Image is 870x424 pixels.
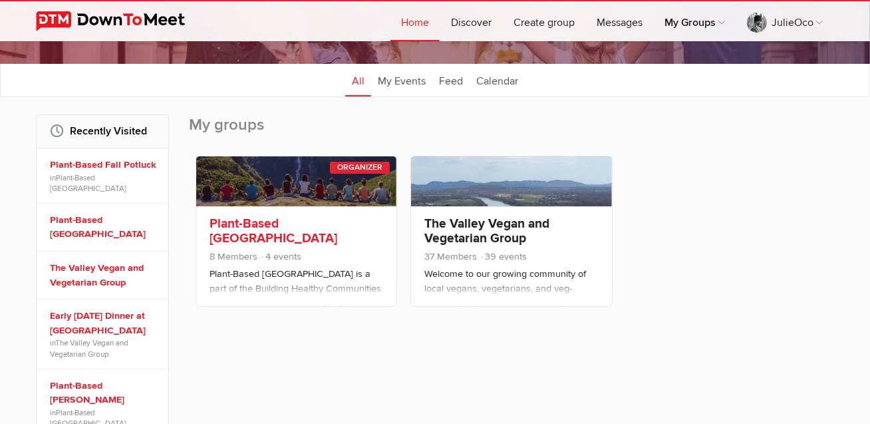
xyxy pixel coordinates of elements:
a: Plant-Based [GEOGRAPHIC_DATA] [210,216,337,246]
a: Plant-Based [PERSON_NAME] [50,379,159,407]
a: Plant-Based [GEOGRAPHIC_DATA] [50,173,126,193]
a: My Groups [654,1,736,41]
div: Organizer [330,162,390,174]
span: in [50,337,159,359]
span: in [50,172,159,194]
span: 37 Members [424,251,477,262]
a: Messages [586,1,653,41]
a: Discover [440,1,502,41]
a: Create group [503,1,585,41]
p: Plant-Based [GEOGRAPHIC_DATA] is a part of the Building Healthy Communities Network. The focus of... [210,267,383,333]
a: Home [390,1,440,41]
a: The Valley Vegan and Vegetarian Group [50,261,159,290]
a: The Valley Vegan and Vegetarian Group [50,338,128,358]
a: Feed [432,63,470,97]
h2: Recently Visited [50,115,155,147]
span: 4 events [260,251,301,262]
a: JulieOco [736,1,833,41]
p: Welcome to our growing community of local vegans, vegetarians, and veg-curious people! We host a ... [424,267,598,333]
span: 8 Members [210,251,257,262]
h2: My groups [189,114,834,149]
span: 39 events [480,251,527,262]
a: Calendar [470,63,525,97]
img: DownToMeet [36,11,206,31]
a: The Valley Vegan and Vegetarian Group [424,216,549,246]
a: Plant-Based [GEOGRAPHIC_DATA] [50,213,159,242]
a: My Events [371,63,432,97]
a: Early [DATE] Dinner at [GEOGRAPHIC_DATA] [50,309,159,337]
a: Plant-Based Fall Potluck [50,158,159,172]
a: All [345,63,371,97]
